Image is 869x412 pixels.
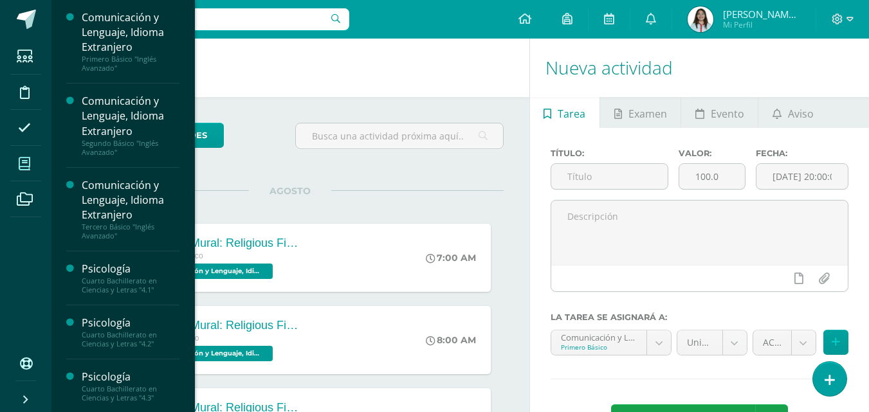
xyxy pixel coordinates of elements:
[82,262,179,294] a: PsicologíaCuarto Bachillerato en Ciencias y Letras "4.1"
[144,264,273,279] span: Comunicación y Lenguaje, Idioma Extranjero 'Inglés Avanzado'
[82,178,179,240] a: Comunicación y Lenguaje, Idioma ExtranjeroTercero Básico "Inglés Avanzado"
[82,10,179,55] div: Comunicación y Lenguaje, Idioma Extranjero
[551,330,671,355] a: Comunicación y Lenguaje, Idioma Extranjero 'Inglés Avanzado'Primero Básico
[82,10,179,73] a: Comunicación y Lenguaje, Idioma ExtranjeroPrimero Básico "Inglés Avanzado"
[723,8,800,21] span: [PERSON_NAME] [PERSON_NAME]
[551,164,668,189] input: Título
[551,148,669,158] label: Título:
[82,55,179,73] div: Primero Básico "Inglés Avanzado"
[551,312,848,322] label: La tarea se asignará a:
[144,346,273,361] span: Comunicación y Lenguaje, Idioma Extranjero 'Inglés Avanzado'
[82,384,179,402] div: Cuarto Bachillerato en Ciencias y Letras "4.3"
[82,276,179,294] div: Cuarto Bachillerato en Ciencias y Letras "4.1"
[679,164,745,189] input: Puntos máximos
[681,97,758,128] a: Evento
[82,370,179,402] a: PsicologíaCuarto Bachillerato en Ciencias y Letras "4.3"
[82,94,179,138] div: Comunicación y Lenguaje, Idioma Extranjero
[82,316,179,330] div: Psicología
[296,123,502,148] input: Busca una actividad próxima aquí...
[561,330,637,343] div: Comunicación y Lenguaje, Idioma Extranjero 'Inglés Avanzado'
[600,97,681,128] a: Examen
[144,237,298,250] div: Creative Mural: Religious Figure and exposition
[82,330,179,348] div: Cuarto Bachillerato en Ciencias y Letras "4.2"
[249,185,331,197] span: AGOSTO
[144,319,298,332] div: Creative Mural: Religious Figure and exposition
[723,19,800,30] span: Mi Perfil
[763,330,782,355] span: ACTITUDINAL (15.0pts)
[688,6,713,32] img: 211620a42b4d4c323798e66537dd9bac.png
[561,343,637,352] div: Primero Básico
[82,262,179,276] div: Psicología
[530,97,599,128] a: Tarea
[545,39,854,97] h1: Nueva actividad
[426,334,476,346] div: 8:00 AM
[628,98,667,129] span: Examen
[677,330,747,355] a: Unidad 3
[82,222,179,240] div: Tercero Básico "Inglés Avanzado"
[687,330,713,355] span: Unidad 3
[711,98,744,129] span: Evento
[756,148,848,158] label: Fecha:
[788,98,814,129] span: Aviso
[558,98,585,129] span: Tarea
[60,8,349,30] input: Busca un usuario...
[67,39,514,97] h1: Actividades
[756,164,848,189] input: Fecha de entrega
[679,148,746,158] label: Valor:
[753,330,816,355] a: ACTITUDINAL (15.0pts)
[82,316,179,348] a: PsicologíaCuarto Bachillerato en Ciencias y Letras "4.2"
[82,139,179,157] div: Segundo Básico "Inglés Avanzado"
[82,370,179,384] div: Psicología
[82,178,179,222] div: Comunicación y Lenguaje, Idioma Extranjero
[758,97,827,128] a: Aviso
[82,94,179,156] a: Comunicación y Lenguaje, Idioma ExtranjeroSegundo Básico "Inglés Avanzado"
[426,252,476,264] div: 7:00 AM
